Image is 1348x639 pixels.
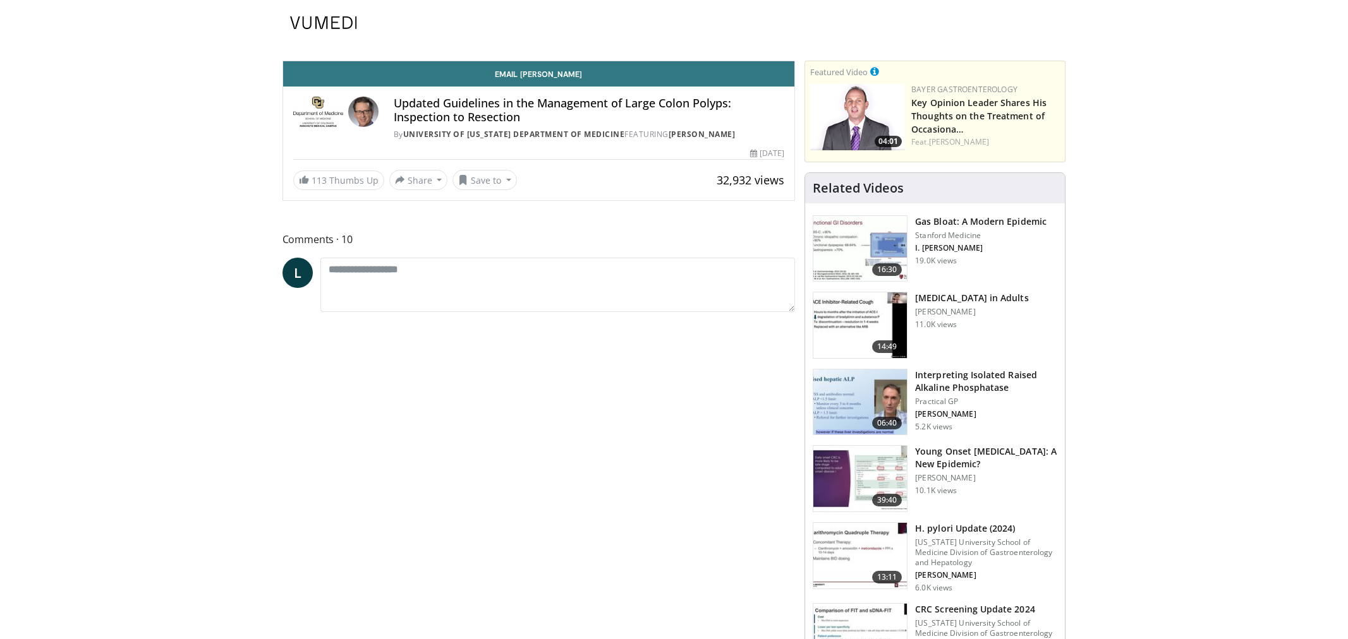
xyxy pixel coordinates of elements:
[813,215,1057,282] a: 16:30 Gas Bloat: A Modern Epidemic Stanford Medicine I. [PERSON_NAME] 19.0K views
[403,129,625,140] a: University of [US_STATE] Department of Medicine
[911,84,1017,95] a: Bayer Gastroenterology
[669,129,736,140] a: [PERSON_NAME]
[813,292,907,358] img: 11950cd4-d248-4755-8b98-ec337be04c84.150x105_q85_crop-smart_upscale.jpg
[813,446,907,511] img: b23cd043-23fa-4b3f-b698-90acdd47bf2e.150x105_q85_crop-smart_upscale.jpg
[394,129,784,140] div: By FEATURING
[813,369,1057,436] a: 06:40 Interpreting Isolated Raised Alkaline Phosphatase Practical GP [PERSON_NAME] 5.2K views
[915,369,1057,394] h3: Interpreting Isolated Raised Alkaline Phosphatase
[312,174,327,186] span: 113
[915,486,957,496] p: 10.1K views
[915,473,1057,483] p: [PERSON_NAME]
[810,84,905,150] a: 04:01
[915,583,952,593] p: 6.0K views
[872,494,902,506] span: 39:40
[915,397,1057,407] p: Practical GP
[872,571,902,583] span: 13:11
[915,319,957,330] p: 11.0K views
[870,64,879,78] a: This is paid for by Bayer Gastroenterology
[394,97,784,124] h4: Updated Guidelines in the Management of Large Colon Polyps: Inspection to Resection
[452,170,517,190] button: Save to
[282,231,796,248] span: Comments 10
[283,61,795,87] a: Email [PERSON_NAME]
[813,292,1057,359] a: 14:49 [MEDICAL_DATA] in Adults [PERSON_NAME] 11.0K views
[911,136,1060,148] div: Feat.
[915,537,1057,568] p: [US_STATE] University School of Medicine Division of Gastroenterology and Hepatology
[872,417,902,429] span: 06:40
[915,422,952,432] p: 5.2K views
[717,172,784,188] span: 32,932 views
[290,16,357,29] img: VuMedi Logo
[872,263,902,276] span: 16:30
[915,522,1057,535] h3: H. pylori Update (2024)
[915,445,1057,470] h3: Young Onset [MEDICAL_DATA]: A New Epidemic?
[810,66,868,78] small: Featured Video
[348,97,379,127] img: Avatar
[813,445,1057,512] a: 39:40 Young Onset [MEDICAL_DATA]: A New Epidemic? [PERSON_NAME] 10.1K views
[750,148,784,159] div: [DATE]
[293,97,343,127] img: University of Colorado Department of Medicine
[813,369,907,435] img: 6a4ee52d-0f16-480d-a1b4-8187386ea2ed.150x105_q85_crop-smart_upscale.jpg
[813,216,907,282] img: 480ec31d-e3c1-475b-8289-0a0659db689a.150x105_q85_crop-smart_upscale.jpg
[915,409,1057,419] p: Fernando Florido
[915,570,1057,580] p: Nicholas Rogers
[915,307,1028,317] p: [PERSON_NAME]
[875,136,902,147] span: 04:01
[813,523,907,588] img: 94cbdef1-8024-4923-aeed-65cc31b5ce88.150x105_q85_crop-smart_upscale.jpg
[282,258,313,288] a: L
[915,243,1047,253] p: Irene Sonu
[911,97,1047,135] a: Key Opinion Leader Shares His Thoughts on the Treatment of Occasiona…
[915,256,957,266] p: 19.0K views
[915,292,1028,304] h3: [MEDICAL_DATA] in Adults
[813,181,904,196] h4: Related Videos
[810,84,905,150] img: 9828b8df-38ad-4333-b93d-bb657251ca89.png.150x105_q85_crop-smart_upscale.png
[915,603,1057,616] h3: CRC Screening Update 2024
[293,170,384,190] a: 113 Thumbs Up
[915,230,1047,241] p: Stanford Medicine
[929,136,989,147] a: [PERSON_NAME]
[911,95,1060,135] h3: Key Opinion Leader Shares His Thoughts on the Treatment of Occasional Constipation
[915,215,1047,228] h3: Gas Bloat: A Modern Epidemic
[872,340,902,353] span: 14:49
[389,170,448,190] button: Share
[813,522,1057,593] a: 13:11 H. pylori Update (2024) [US_STATE] University School of Medicine Division of Gastroenterolo...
